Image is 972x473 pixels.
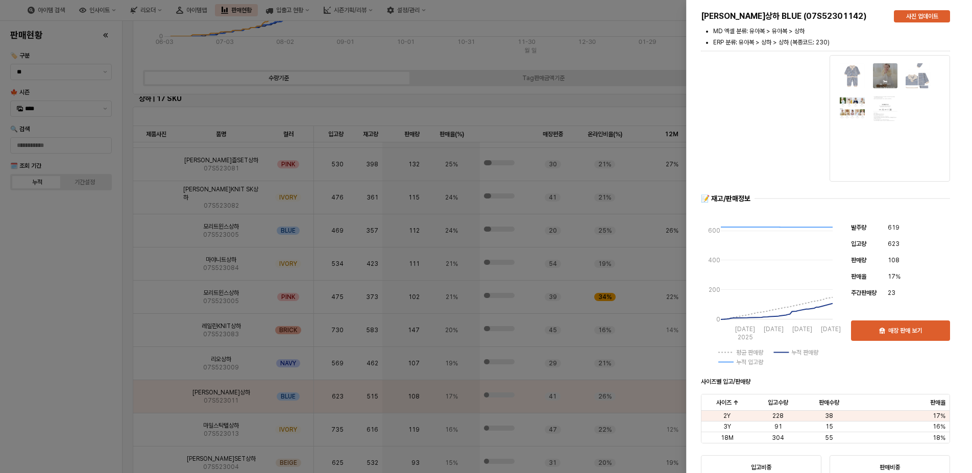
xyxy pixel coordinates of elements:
[894,10,950,22] button: 사진 업데이트
[825,422,833,431] span: 15
[933,412,945,420] span: 17%
[933,434,945,442] span: 18%
[768,399,788,407] span: 입고수량
[851,320,950,341] button: 매장 판매 보기
[772,412,784,420] span: 228
[888,271,901,282] span: 17%
[888,255,900,265] span: 108
[930,399,945,407] span: 판매율
[713,38,950,47] li: ERP 분류: 유아복 > 상하 > 상하 (복종코드: 230)
[825,434,833,442] span: 55
[701,194,750,204] div: 📝 재고/판매정보
[888,239,900,249] span: 623
[819,399,839,407] span: 판매수량
[716,399,732,407] span: 사이즈
[888,288,895,298] span: 23
[701,11,886,21] h5: [PERSON_NAME]상하 BLUE (07S52301142)
[774,422,782,431] span: 91
[751,464,771,471] strong: 입고비중
[721,434,734,442] span: 18M
[723,412,731,420] span: 2Y
[701,378,750,385] strong: 사이즈별 입고/판매량
[851,240,866,247] span: 입고량
[851,257,866,264] span: 판매량
[851,289,877,296] span: 주간판매량
[880,464,900,471] strong: 판매비중
[933,422,945,431] span: 16%
[888,327,922,335] p: 매장 판매 보기
[888,222,900,233] span: 619
[851,224,866,231] span: 발주량
[851,273,866,280] span: 판매율
[713,27,950,36] li: MD 엑셀 분류: 유아복 > 유아복 > 상하
[825,412,833,420] span: 38
[906,12,938,20] p: 사진 업데이트
[772,434,784,442] span: 304
[723,422,731,431] span: 3Y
